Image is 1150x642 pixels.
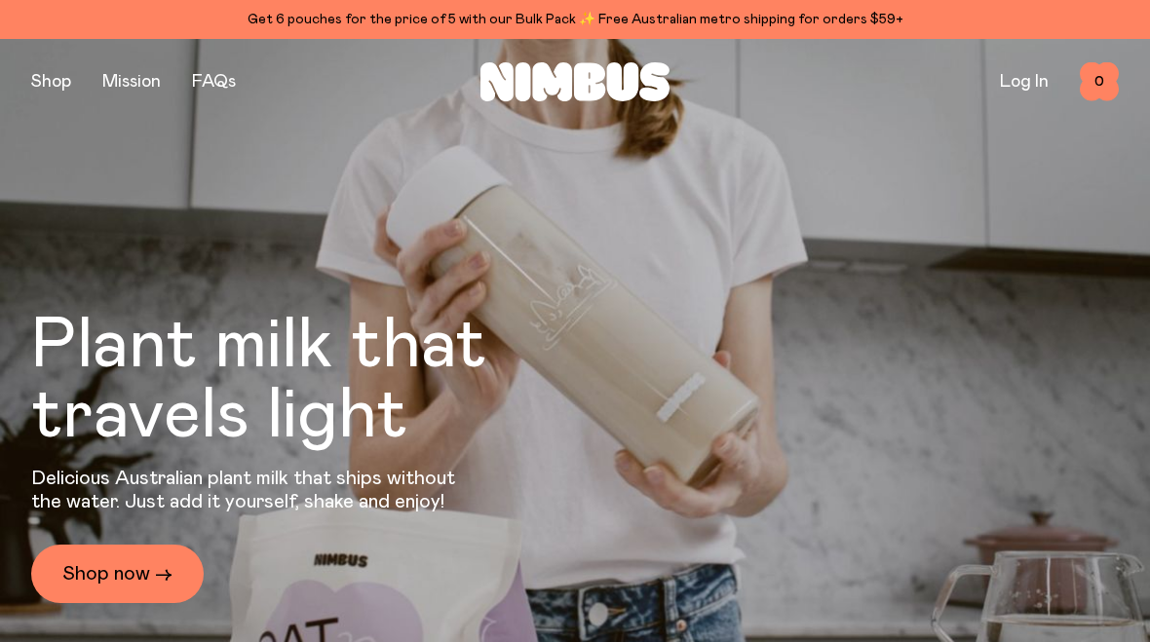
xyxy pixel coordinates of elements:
a: Shop now → [31,545,204,603]
a: FAQs [192,73,236,91]
p: Delicious Australian plant milk that ships without the water. Just add it yourself, shake and enjoy! [31,467,468,513]
div: Get 6 pouches for the price of 5 with our Bulk Pack ✨ Free Australian metro shipping for orders $59+ [31,8,1119,31]
h1: Plant milk that travels light [31,311,593,451]
a: Mission [102,73,161,91]
a: Log In [1000,73,1049,91]
button: 0 [1080,62,1119,101]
